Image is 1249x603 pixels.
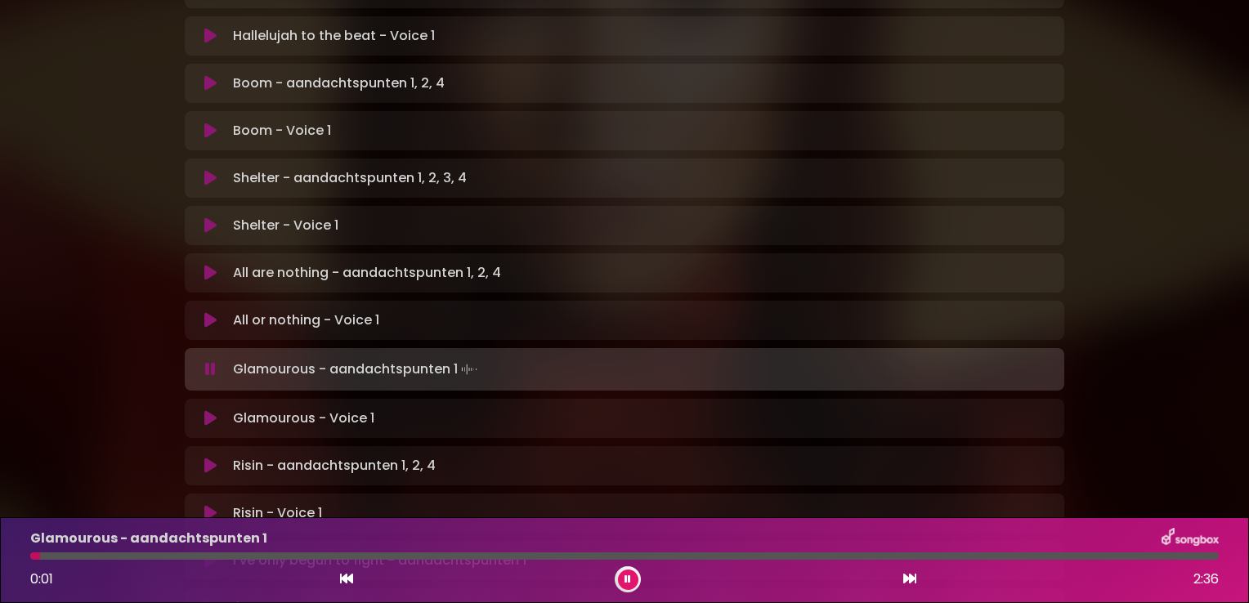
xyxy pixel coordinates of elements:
[233,216,338,235] p: Shelter - Voice 1
[233,26,435,46] p: Hallelujah to the beat - Voice 1
[30,569,53,588] span: 0:01
[233,503,322,523] p: Risin - Voice 1
[233,310,379,330] p: All or nothing - Voice 1
[233,121,331,141] p: Boom - Voice 1
[233,168,467,188] p: Shelter - aandachtspunten 1, 2, 3, 4
[30,529,267,548] p: Glamourous - aandachtspunten 1
[233,456,436,476] p: Risin - aandachtspunten 1, 2, 4
[233,409,374,428] p: Glamourous - Voice 1
[233,358,481,381] p: Glamourous - aandachtspunten 1
[1162,528,1219,549] img: songbox-logo-white.png
[233,74,445,93] p: Boom - aandachtspunten 1, 2, 4
[458,358,481,381] img: waveform4.gif
[233,263,501,283] p: All are nothing - aandachtspunten 1, 2, 4
[1193,569,1219,589] span: 2:36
